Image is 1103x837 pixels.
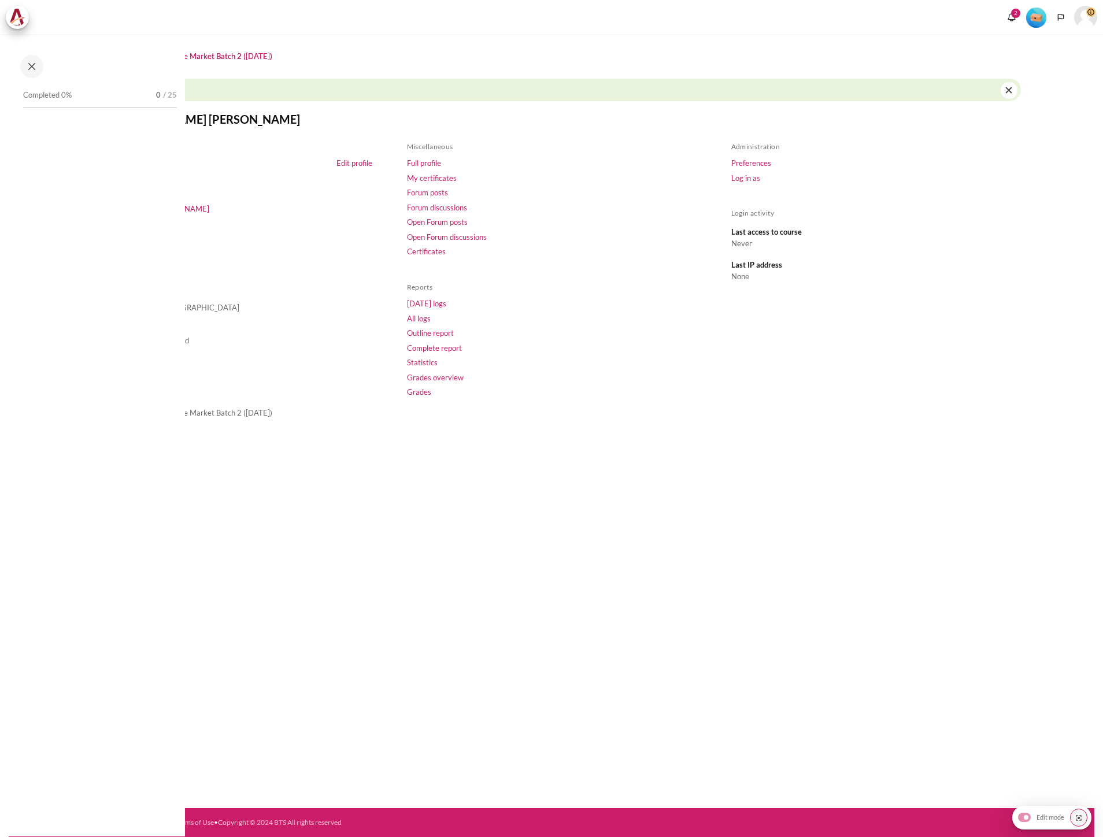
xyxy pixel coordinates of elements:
a: Completed 0% 0 / 25 [23,87,177,120]
div: • • • • • [27,817,616,828]
a: Copyright © 2024 BTS All rights reserved [218,818,342,827]
h5: Login activity [731,209,1021,218]
a: Certificates [407,247,446,256]
a: Full profile [407,158,441,168]
dd: [GEOGRAPHIC_DATA]/[GEOGRAPHIC_DATA] [83,302,372,314]
dt: Roles [83,431,372,442]
dt: Email address [83,192,372,204]
a: Complete report [407,343,462,353]
a: Forum discussions [407,203,467,212]
dt: company [83,324,372,336]
a: Edit profile [336,158,372,168]
a: Preferences [731,158,771,168]
h5: User details [83,142,372,151]
dt: Course profiles [83,394,372,406]
h5: Miscellaneous [407,142,697,151]
a: Terms of Use [175,818,214,827]
a: [DATE] logs [407,299,446,308]
div: 2 [1011,9,1020,18]
a: Grades overview [407,373,464,382]
a: User menu [1074,6,1097,29]
dd: Never [731,238,1021,250]
a: My certificates [407,173,457,183]
h5: Course details [83,376,372,386]
div: Changes saved [83,79,1021,101]
span: 0 [156,90,161,101]
a: Open Forum discussions [407,232,487,242]
a: Grades [407,387,431,397]
dt: City/town [83,258,372,270]
h5: Reports [407,283,697,292]
a: Log in as [731,173,760,183]
a: All logs [407,314,431,323]
dd: [GEOGRAPHIC_DATA] [83,236,372,248]
a: Level #1 [1021,6,1051,28]
div: Level #1 [1026,6,1046,28]
section: Content [9,34,1094,533]
dt: Last IP address [731,260,1021,271]
h5: Administration [731,142,1021,151]
h4: [PERSON_NAME] [PERSON_NAME] [115,110,300,128]
div: Show notification window with 2 new notifications [1003,9,1020,26]
dt: Group [83,464,372,475]
a: Statistics [407,358,438,367]
dt: Last access to course [731,227,1021,238]
a: Forum posts [407,188,448,197]
dd: None [731,271,1021,283]
button: Languages [1052,9,1069,26]
span: / 25 [163,90,177,101]
img: Level #1 [1026,8,1046,28]
a: Architeck Architeck [6,6,35,29]
img: Architeck [9,9,25,26]
dt: Country [83,225,372,237]
dd: [GEOGRAPHIC_DATA] [83,269,372,281]
a: Outline report [407,328,454,338]
a: Open Forum posts [407,217,468,227]
dt: Timezone [83,291,372,303]
span: Completed 0% [23,90,72,101]
dd: Zuellig Pharma Holdings Pte Ltd [83,335,372,347]
li: Outward GoBeyond - Singapore Market Batch 2 ([DATE]) [83,406,372,421]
